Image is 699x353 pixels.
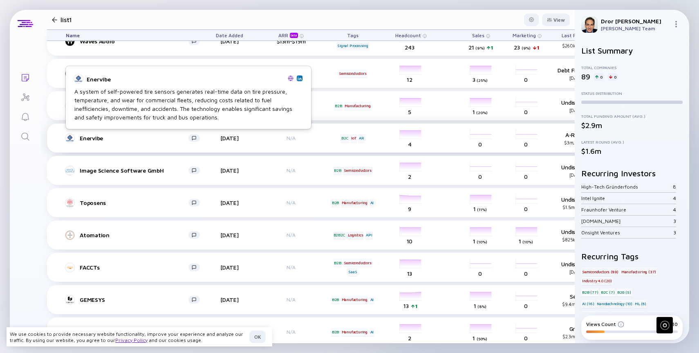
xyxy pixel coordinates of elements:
div: View [542,13,570,26]
a: Lists [10,67,40,87]
div: IoT [350,134,357,142]
div: $1.5m, [DATE] [550,205,603,210]
div: $3m, [DATE] [550,140,603,145]
div: Dror [PERSON_NAME] [601,18,670,25]
div: Manufacturing [341,199,368,207]
div: $825k, [DATE] [550,237,603,242]
div: B2B [334,102,343,110]
div: Fraunhofer Venture [581,207,673,213]
div: N/A [264,135,318,141]
div: ML (8) [634,300,647,308]
div: $1.6m [581,147,683,155]
img: Dror Profile Picture [581,16,598,33]
div: [PERSON_NAME] Team [601,25,670,31]
div: [DATE] [206,232,252,238]
div: AR [358,134,365,142]
div: N/A [264,232,318,238]
img: Menu [673,21,679,27]
div: Undisclosed [550,228,603,242]
div: Semiconductors (89) [581,268,619,276]
div: Undisclosed [550,261,603,274]
div: 0 [607,73,618,81]
div: Hardware (38) [581,311,608,319]
div: Undisclosed [550,99,603,113]
a: Enervibe [66,133,206,143]
div: AI [370,328,375,336]
div: 3 [673,229,676,236]
div: Semiconductors [338,70,367,78]
div: Manufacturing [341,296,368,304]
div: 4 [673,207,676,213]
div: B2C (7) [600,288,616,297]
div: We use cookies to provide necessary website functionality, improve your experience and analyze ou... [10,331,246,343]
div: [DATE] [550,269,603,274]
h2: List Summary [581,46,683,55]
div: N/A [264,329,318,335]
div: Signal Processing [336,42,369,50]
div: AI (16) [581,300,595,308]
div: OK [249,331,266,343]
div: Waves Audio [80,38,188,45]
a: Waves Audio [66,36,206,46]
div: Logistics [347,231,364,239]
div: Toposens [80,199,188,206]
h2: Recurring Investors [581,169,683,178]
div: Electronics (21) [646,311,675,319]
div: API [365,231,373,239]
div: Enervibe [80,135,188,142]
div: B2B [333,259,342,267]
img: Enervibe Linkedin Page [298,76,302,80]
div: A system of self-powered tire sensors generates real-time data on tire pressure, temperature, and... [74,87,302,121]
div: Intel Ignite [581,195,673,201]
div: Manufacturing (34) [609,311,645,319]
div: Tags [330,30,376,40]
h1: list1 [60,16,72,23]
div: $13m-$19m [264,38,318,45]
div: SaaS [347,268,358,276]
span: Last Funding [562,32,591,38]
div: 2/ 10 [666,321,678,327]
a: Reminders [10,106,40,126]
a: Toposens [66,198,206,208]
a: Search [10,126,40,146]
div: B2B [331,296,340,304]
div: 89 [581,72,590,81]
div: [DATE] [206,167,252,174]
div: Total Companies [581,65,683,70]
a: GEMESYS [66,295,206,305]
div: B2G (5) [616,288,632,297]
div: Undisclosed [550,164,603,178]
div: Industry 4.0 (20) [581,277,613,285]
div: [DATE] [206,264,252,271]
div: [DATE] [206,199,252,206]
div: N/A [264,167,318,173]
div: [DATE] [550,75,603,81]
div: Grant [550,325,603,339]
div: [DATE] [206,135,252,142]
div: B2B2C [333,231,346,239]
div: Latest Round (Avg.) [581,139,683,144]
div: N/A [264,200,318,206]
a: Investor Map [10,87,40,106]
h2: Recurring Tags [581,252,683,261]
div: AI [370,199,375,207]
div: $2.9m [581,121,683,130]
div: B2B [333,166,342,175]
div: B2B [331,328,340,336]
div: $260k, [DATE] [550,43,603,48]
div: Date Added [206,30,252,40]
div: Seed [550,293,603,307]
div: Onsight Ventures [581,229,673,236]
div: $9.4m, [DATE] [550,301,603,307]
div: B2B [331,199,340,207]
div: Manufacturing [341,328,368,336]
div: [DATE] [206,38,252,45]
span: Sales [472,32,484,38]
div: beta [290,33,298,38]
div: 4 [673,195,676,201]
div: Undisclosed [550,34,603,48]
div: $2.3m, [DATE] [550,334,603,339]
div: Enervibe [87,75,285,82]
a: Privacy Policy [115,337,148,343]
div: A-Round [550,131,603,145]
